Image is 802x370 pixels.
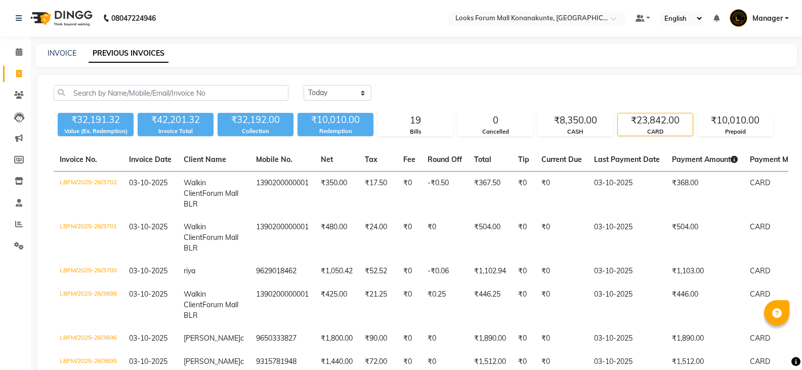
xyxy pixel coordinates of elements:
[250,216,315,260] td: 1390200000001
[618,113,693,128] div: ₹23,842.00
[468,172,512,216] td: ₹367.50
[184,222,206,242] span: Walkin Client
[698,113,773,128] div: ₹10,010.00
[512,327,535,350] td: ₹0
[129,290,167,299] span: 03-10-2025
[421,327,468,350] td: ₹0
[138,127,214,136] div: Invoice Total
[403,155,415,164] span: Fee
[184,357,240,366] span: [PERSON_NAME]
[359,283,397,327] td: ₹21.25
[750,357,770,366] span: CARD
[588,260,666,283] td: 03-10-2025
[54,172,123,216] td: LBFM/2025-26/3702
[750,334,770,343] span: CARD
[759,330,792,360] iframe: chat widget
[129,222,167,231] span: 03-10-2025
[512,283,535,327] td: ₹0
[58,113,134,127] div: ₹32,191.32
[54,283,123,327] td: LBFM/2025-26/3698
[750,266,770,275] span: CARD
[26,4,95,32] img: logo
[397,172,421,216] td: ₹0
[541,155,582,164] span: Current Due
[60,155,97,164] span: Invoice No.
[588,327,666,350] td: 03-10-2025
[365,155,377,164] span: Tax
[378,113,453,128] div: 19
[468,216,512,260] td: ₹504.00
[535,327,588,350] td: ₹0
[240,357,244,366] span: c
[397,216,421,260] td: ₹0
[184,233,238,253] span: Forum Mall BLR
[468,260,512,283] td: ₹1,102.94
[240,334,244,343] span: c
[750,290,770,299] span: CARD
[538,128,613,136] div: CASH
[250,327,315,350] td: 9650333827
[184,300,238,320] span: Forum Mall BLR
[535,283,588,327] td: ₹0
[474,155,491,164] span: Total
[315,283,359,327] td: ₹425.00
[184,266,195,275] span: riya
[129,357,167,366] span: 03-10-2025
[54,260,123,283] td: LBFM/2025-26/3700
[538,113,613,128] div: ₹8,350.00
[321,155,333,164] span: Net
[315,216,359,260] td: ₹480.00
[518,155,529,164] span: Tip
[588,283,666,327] td: 03-10-2025
[184,178,206,198] span: Walkin Client
[184,334,240,343] span: [PERSON_NAME]
[129,266,167,275] span: 03-10-2025
[397,327,421,350] td: ₹0
[588,216,666,260] td: 03-10-2025
[512,172,535,216] td: ₹0
[594,155,660,164] span: Last Payment Date
[58,127,134,136] div: Value (Ex. Redemption)
[250,172,315,216] td: 1390200000001
[184,155,226,164] span: Client Name
[750,222,770,231] span: CARD
[138,113,214,127] div: ₹42,201.32
[184,290,206,309] span: Walkin Client
[397,283,421,327] td: ₹0
[588,172,666,216] td: 03-10-2025
[468,283,512,327] td: ₹446.25
[359,216,397,260] td: ₹24.00
[359,172,397,216] td: ₹17.50
[250,283,315,327] td: 1390200000001
[666,283,744,327] td: ₹446.00
[315,172,359,216] td: ₹350.00
[184,189,238,209] span: Forum Mall BLR
[618,128,693,136] div: CARD
[359,327,397,350] td: ₹90.00
[315,327,359,350] td: ₹1,800.00
[54,327,123,350] td: LBFM/2025-26/3696
[428,155,462,164] span: Round Off
[421,172,468,216] td: -₹0.50
[468,327,512,350] td: ₹1,890.00
[129,155,172,164] span: Invoice Date
[421,283,468,327] td: ₹0.25
[256,155,292,164] span: Mobile No.
[698,128,773,136] div: Prepaid
[666,216,744,260] td: ₹504.00
[421,260,468,283] td: -₹0.06
[48,49,76,58] a: INVOICE
[397,260,421,283] td: ₹0
[129,178,167,187] span: 03-10-2025
[512,260,535,283] td: ₹0
[750,178,770,187] span: CARD
[666,172,744,216] td: ₹368.00
[298,113,373,127] div: ₹10,010.00
[315,260,359,283] td: ₹1,050.42
[666,260,744,283] td: ₹1,103.00
[54,85,288,101] input: Search by Name/Mobile/Email/Invoice No
[359,260,397,283] td: ₹52.52
[421,216,468,260] td: ₹0
[512,216,535,260] td: ₹0
[752,13,783,24] span: Manager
